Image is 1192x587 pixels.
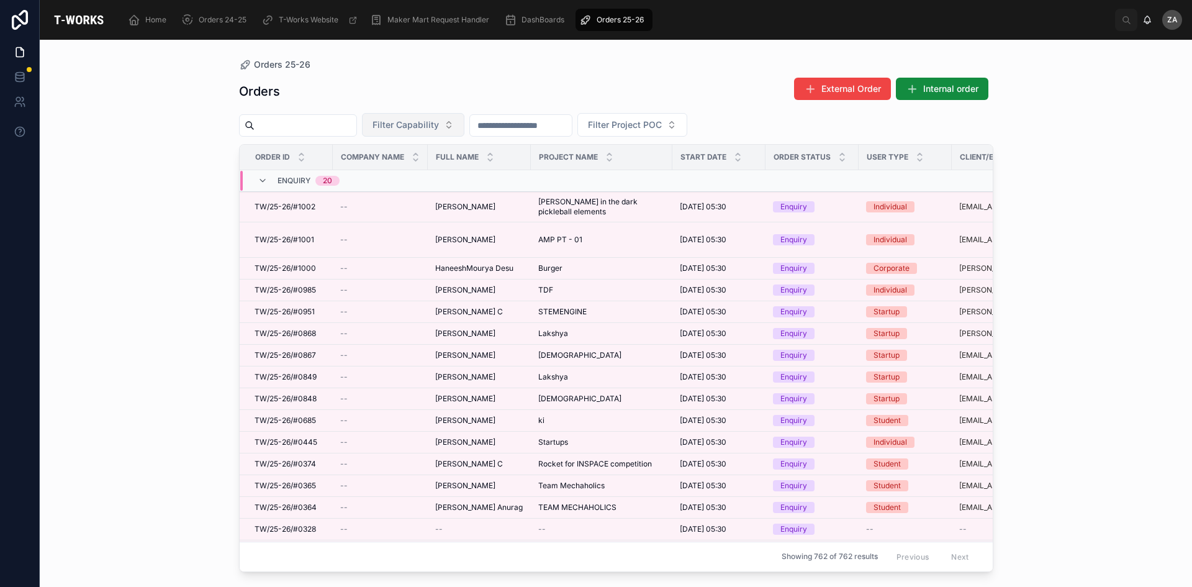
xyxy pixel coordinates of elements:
span: [DEMOGRAPHIC_DATA] [538,394,621,404]
a: TW/25-26/#0685 [255,416,325,425]
a: HaneeshMourya Desu [435,263,523,273]
span: Showing 762 of 762 results [782,552,878,562]
a: TW/25-26/#0867 [255,350,325,360]
span: [DATE] 05:30 [680,481,726,491]
a: -- [340,372,420,382]
a: Startup [866,306,944,317]
div: Individual [874,201,907,212]
a: [PERSON_NAME] [435,372,523,382]
span: [PERSON_NAME] [435,202,495,212]
div: Enquiry [780,234,807,245]
a: [EMAIL_ADDRESS][DOMAIN_NAME] [959,235,1070,245]
a: STEMENGINE [538,307,665,317]
span: [DATE] 05:30 [680,503,726,512]
span: -- [866,524,874,534]
span: [PERSON_NAME] [435,372,495,382]
span: AMP PT - 01 [538,235,582,245]
a: TW/25-26/#1002 [255,202,325,212]
a: Enquiry [773,350,851,361]
a: Enquiry [773,201,851,212]
span: TEAM MECHAHOLICS [538,503,616,512]
span: Lakshya [538,329,568,339]
a: [PERSON_NAME] [435,202,523,212]
span: [PERSON_NAME] C [435,459,503,469]
div: Enquiry [780,201,807,212]
a: TW/25-26/#0364 [255,503,325,512]
div: Enquiry [780,328,807,339]
div: 20 [323,176,332,186]
span: -- [340,307,348,317]
span: [DATE] 05:30 [680,350,726,360]
span: TW/25-26/#0685 [255,416,316,425]
span: -- [340,416,348,425]
a: [PERSON_NAME][EMAIL_ADDRESS][DOMAIN_NAME] [959,263,1070,273]
a: -- [340,459,420,469]
span: Rocket for INSPACE competition [538,459,652,469]
span: DashBoards [521,15,564,25]
span: -- [340,329,348,339]
button: Select Button [362,113,464,137]
a: Lakshya [538,329,665,339]
div: Enquiry [780,263,807,274]
a: [EMAIL_ADDRESS][DOMAIN_NAME] [959,394,1070,404]
span: -- [340,524,348,534]
a: [PERSON_NAME] C [435,307,523,317]
span: [DATE] 05:30 [680,235,726,245]
span: Maker Mart Request Handler [387,15,489,25]
a: Enquiry [773,306,851,317]
span: [PERSON_NAME] Anurag [435,503,523,512]
a: Individual [866,437,944,448]
span: Orders 24-25 [199,15,246,25]
a: [EMAIL_ADDRESS][DOMAIN_NAME] [959,459,1070,469]
a: ki [538,416,665,425]
span: TDF [538,285,553,295]
span: -- [340,285,348,295]
a: Individual [866,284,944,296]
a: [DATE] 05:30 [680,307,758,317]
span: Team Mechaholics [538,481,605,491]
span: HaneeshMourya Desu [435,263,513,273]
span: TW/25-26/#1001 [255,235,314,245]
img: App logo [50,10,108,30]
a: TW/25-26/#0985 [255,285,325,295]
a: [PERSON_NAME] Anurag [435,503,523,512]
a: TW/25-26/#0445 [255,437,325,447]
div: Individual [874,284,907,296]
span: -- [959,524,967,534]
span: [PERSON_NAME] [435,394,495,404]
a: [PERSON_NAME] [435,416,523,425]
span: External Order [821,83,881,95]
a: [EMAIL_ADDRESS][DOMAIN_NAME] [959,350,1070,360]
a: [PERSON_NAME][EMAIL_ADDRESS][DOMAIN_NAME] [959,307,1070,317]
a: [PERSON_NAME] [435,350,523,360]
a: Startup [866,371,944,383]
a: [EMAIL_ADDRESS][DOMAIN_NAME] [959,416,1070,425]
a: [PERSON_NAME] [435,437,523,447]
a: -- [340,307,420,317]
span: -- [340,503,348,512]
span: -- [340,350,348,360]
a: [PERSON_NAME][EMAIL_ADDRESS][DOMAIN_NAME] [959,285,1070,295]
a: [DEMOGRAPHIC_DATA] [538,350,665,360]
span: TW/25-26/#0374 [255,459,316,469]
span: TW/25-26/#0365 [255,481,316,491]
div: Corporate [874,263,910,274]
span: [DATE] 05:30 [680,307,726,317]
a: TEAM MECHAHOLICS [538,503,665,512]
a: [PERSON_NAME] [435,235,523,245]
span: Orders 25-26 [597,15,644,25]
a: -- [340,329,420,339]
span: Order ID [255,152,290,162]
span: [PERSON_NAME] [435,481,495,491]
a: Enquiry [773,284,851,296]
a: Startup [866,393,944,404]
a: Startup [866,350,944,361]
span: Start Date [680,152,726,162]
span: -- [538,524,546,534]
a: DashBoards [500,9,573,31]
span: Filter Project POC [588,119,662,131]
span: Company Name [341,152,404,162]
a: [DATE] 05:30 [680,329,758,339]
a: -- [340,235,420,245]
